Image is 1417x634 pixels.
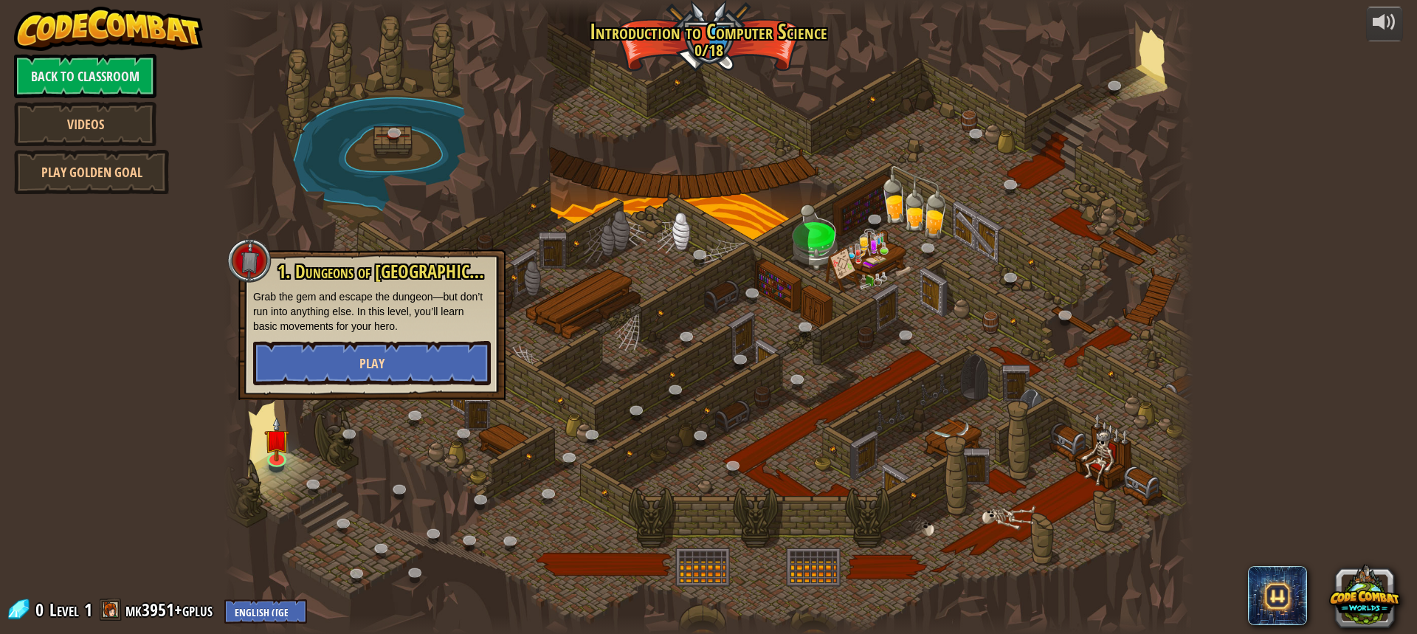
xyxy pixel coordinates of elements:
[253,289,491,334] p: Grab the gem and escape the dungeon—but don’t run into anything else. In this level, you’ll learn...
[14,7,203,51] img: CodeCombat - Learn how to code by playing a game
[35,598,48,621] span: 0
[359,354,385,373] span: Play
[1366,7,1403,41] button: Adjust volume
[49,598,79,622] span: Level
[277,259,517,284] span: 1. Dungeons of [GEOGRAPHIC_DATA]
[14,54,156,98] a: Back to Classroom
[84,598,92,621] span: 1
[253,341,491,385] button: Play
[264,417,289,461] img: level-banner-unstarted.png
[14,102,156,146] a: Videos
[125,598,217,621] a: mk3951+gplus
[14,150,169,194] a: Play Golden Goal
